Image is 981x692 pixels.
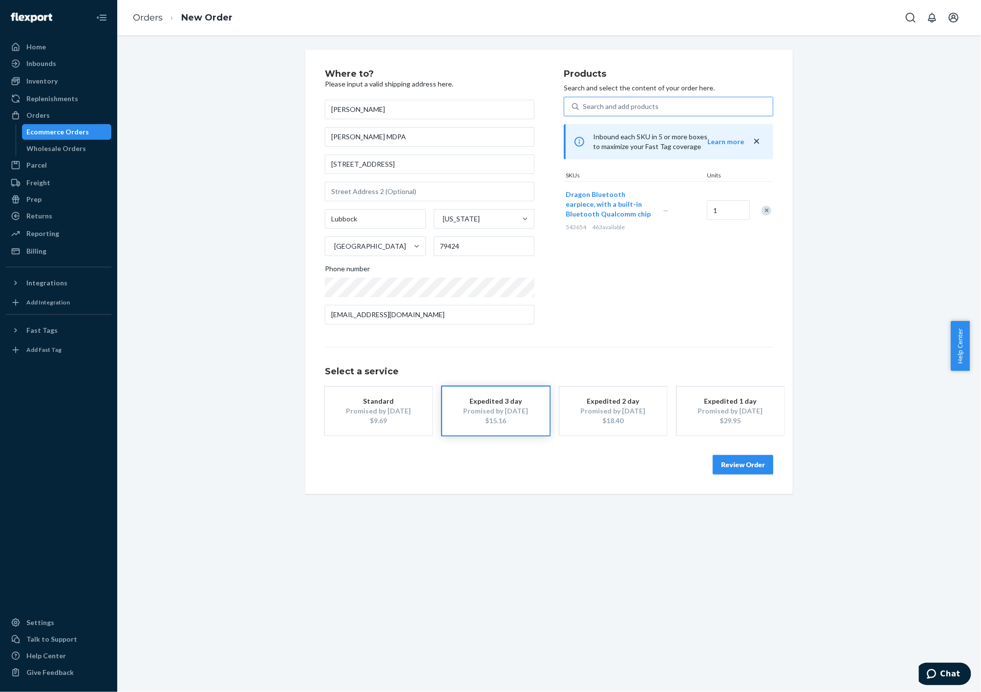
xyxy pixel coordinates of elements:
div: Promised by [DATE] [574,406,652,416]
div: Settings [26,618,54,627]
span: Phone number [325,264,370,278]
div: Promised by [DATE] [691,406,769,416]
a: Parcel [6,157,111,173]
div: Wholesale Orders [27,144,86,153]
button: Expedited 2 dayPromised by [DATE]$18.40 [559,387,667,435]
div: Replenishments [26,94,78,104]
a: Add Fast Tag [6,342,111,358]
div: Add Fast Tag [26,346,62,354]
h2: Products [564,69,773,79]
p: Search and select the content of your order here. [564,83,773,93]
div: Expedited 1 day [691,396,769,406]
button: Open account menu [944,8,963,27]
div: Promised by [DATE] [457,406,535,416]
input: Company Name [325,127,534,147]
div: Promised by [DATE] [340,406,418,416]
div: $18.40 [574,416,652,426]
button: Give Feedback [6,665,111,680]
button: Dragon Bluetooth earpiece, with a built-in Bluetooth Qualcomm chip [566,190,651,219]
a: Orders [6,108,111,123]
button: Integrations [6,275,111,291]
div: Orders [26,110,50,120]
h2: Where to? [325,69,534,79]
div: SKUs [564,171,705,181]
input: Quantity [707,200,750,220]
a: Orders [133,12,163,23]
div: Inbounds [26,59,56,68]
a: Wholesale Orders [22,141,112,156]
input: Street Address 2 (Optional) [325,182,534,201]
div: Ecommerce Orders [27,127,89,137]
button: Expedited 1 dayPromised by [DATE]$29.95 [677,387,784,435]
a: Returns [6,208,111,224]
a: Home [6,39,111,55]
input: First & Last Name [325,100,534,119]
div: Inbound each SKU in 5 or more boxes to maximize your Fast Tag coverage [564,124,773,159]
div: Fast Tags [26,325,58,335]
div: Talk to Support [26,634,77,644]
a: Reporting [6,226,111,241]
span: 543654 [566,223,586,231]
a: Help Center [6,648,111,664]
button: Fast Tags [6,323,111,338]
a: Add Integration [6,295,111,310]
a: Ecommerce Orders [22,124,112,140]
div: Inventory [26,76,58,86]
div: Integrations [26,278,67,288]
h1: Select a service [325,367,773,377]
a: Inbounds [6,56,111,71]
div: Parcel [26,160,47,170]
div: $9.69 [340,416,418,426]
div: Prep [26,195,42,204]
button: Open Search Box [901,8,920,27]
a: Settings [6,615,111,630]
div: Freight [26,178,50,188]
div: $29.95 [691,416,769,426]
div: Units [705,171,749,181]
div: Help Center [26,651,66,661]
div: Remove Item [762,206,771,216]
input: [US_STATE] [442,214,443,224]
div: Standard [340,396,418,406]
a: Freight [6,175,111,191]
div: [GEOGRAPHIC_DATA] [334,241,406,251]
input: [GEOGRAPHIC_DATA] [333,241,334,251]
div: Give Feedback [26,668,74,677]
ol: breadcrumbs [125,3,240,32]
span: — [663,206,669,215]
div: Reporting [26,229,59,238]
button: Talk to Support [6,631,111,647]
div: Expedited 2 day [574,396,652,406]
input: ZIP Code [434,237,535,256]
a: Replenishments [6,91,111,107]
a: New Order [181,12,233,23]
div: Returns [26,211,52,221]
span: Dragon Bluetooth earpiece, with a built-in Bluetooth Qualcomm chip [566,190,651,218]
div: [US_STATE] [443,214,480,224]
span: 463 available [592,223,625,231]
div: Billing [26,246,46,256]
input: City [325,209,426,229]
p: Please input a valid shipping address here. [325,79,534,89]
div: Home [26,42,46,52]
button: Open notifications [922,8,942,27]
div: $15.16 [457,416,535,426]
div: Add Integration [26,298,70,306]
div: Expedited 3 day [457,396,535,406]
div: Search and add products [583,102,659,111]
img: Flexport logo [11,13,52,22]
button: Help Center [951,321,970,371]
button: Learn more [707,137,744,147]
input: Street Address [325,154,534,174]
a: Inventory [6,73,111,89]
iframe: Opens a widget where you can chat to one of our agents [919,663,971,687]
a: Prep [6,192,111,207]
button: close [752,136,762,147]
input: Email (Only Required for International) [325,305,534,324]
button: Review Order [713,455,773,475]
button: Close Navigation [92,8,111,27]
button: Expedited 3 dayPromised by [DATE]$15.16 [442,387,550,435]
a: Billing [6,243,111,259]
